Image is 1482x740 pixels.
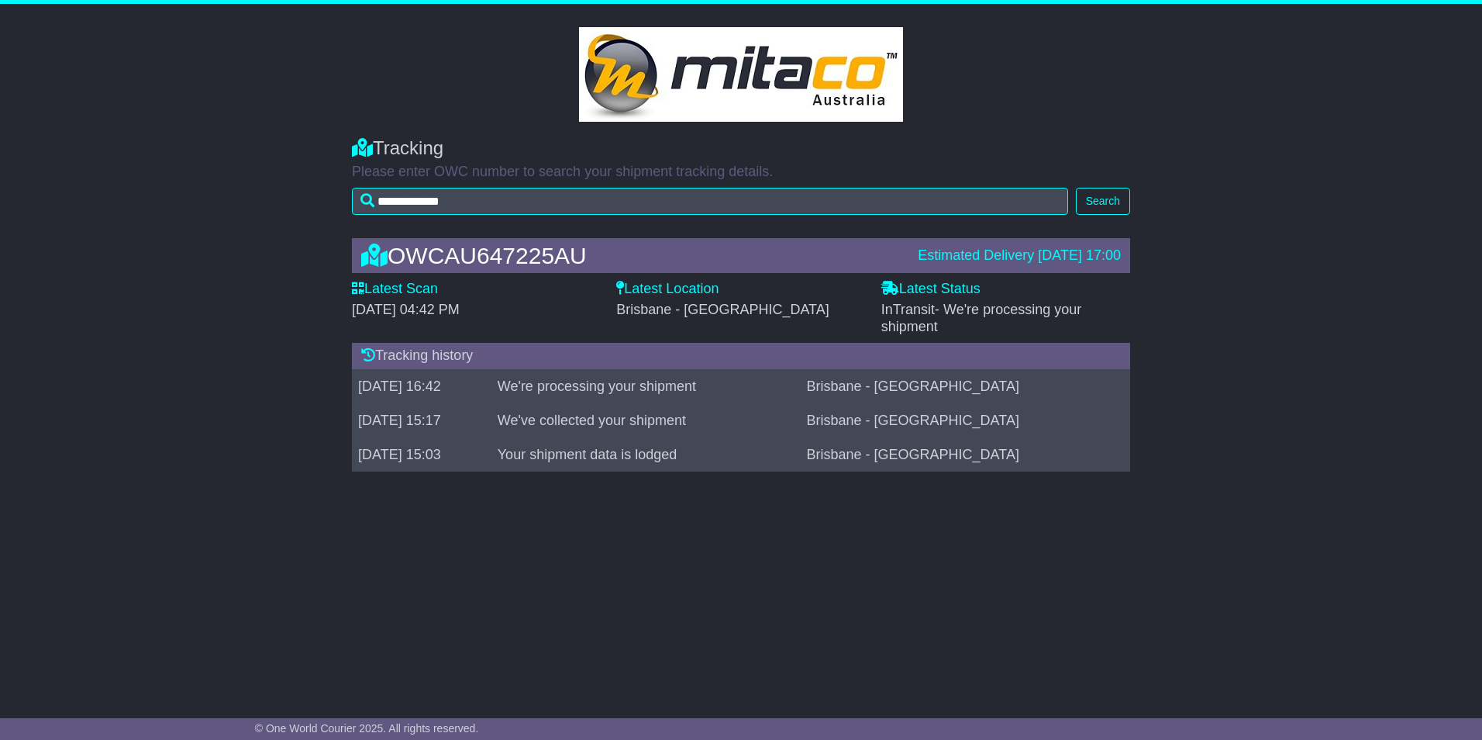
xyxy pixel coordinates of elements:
td: [DATE] 15:17 [352,403,491,437]
span: [DATE] 04:42 PM [352,302,460,317]
td: We've collected your shipment [491,403,801,437]
td: Your shipment data is lodged [491,437,801,472]
td: Brisbane - [GEOGRAPHIC_DATA] [801,437,1130,472]
span: - We're processing your shipment [881,302,1082,334]
td: We're processing your shipment [491,369,801,403]
label: Latest Location [616,281,719,298]
p: Please enter OWC number to search your shipment tracking details. [352,164,1130,181]
span: © One World Courier 2025. All rights reserved. [255,722,479,735]
button: Search [1076,188,1130,215]
img: GetCustomerLogo [579,27,903,122]
span: InTransit [881,302,1082,334]
div: OWCAU647225AU [353,243,910,268]
div: Estimated Delivery [DATE] 17:00 [918,247,1121,265]
span: Brisbane - [GEOGRAPHIC_DATA] [616,302,829,317]
td: Brisbane - [GEOGRAPHIC_DATA] [801,403,1130,437]
div: Tracking [352,137,1130,160]
td: [DATE] 15:03 [352,437,491,472]
label: Latest Status [881,281,981,298]
td: Brisbane - [GEOGRAPHIC_DATA] [801,369,1130,403]
td: [DATE] 16:42 [352,369,491,403]
div: Tracking history [352,343,1130,369]
label: Latest Scan [352,281,438,298]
